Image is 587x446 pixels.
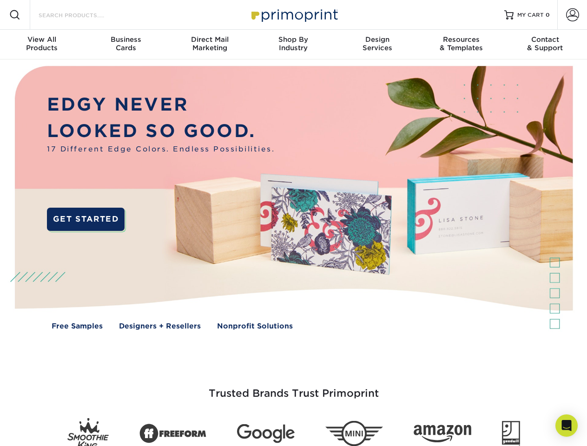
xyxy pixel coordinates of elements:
a: Free Samples [52,321,103,332]
span: Direct Mail [168,35,251,44]
span: 17 Different Edge Colors. Endless Possibilities. [47,144,275,155]
div: & Support [503,35,587,52]
iframe: Google Customer Reviews [2,418,79,443]
span: Contact [503,35,587,44]
div: & Templates [419,35,503,52]
a: Contact& Support [503,30,587,59]
p: LOOKED SO GOOD. [47,118,275,144]
a: DesignServices [336,30,419,59]
h3: Trusted Brands Trust Primoprint [22,365,566,411]
div: Marketing [168,35,251,52]
span: Design [336,35,419,44]
a: GET STARTED [47,208,125,231]
img: Google [237,424,295,443]
span: Resources [419,35,503,44]
img: Goodwill [502,421,520,446]
a: Resources& Templates [419,30,503,59]
img: Amazon [414,425,471,443]
div: Services [336,35,419,52]
a: BusinessCards [84,30,167,59]
div: Industry [251,35,335,52]
a: Shop ByIndustry [251,30,335,59]
a: Nonprofit Solutions [217,321,293,332]
span: Shop By [251,35,335,44]
p: EDGY NEVER [47,92,275,118]
div: Cards [84,35,167,52]
span: MY CART [517,11,544,19]
img: Primoprint [247,5,340,25]
span: Business [84,35,167,44]
input: SEARCH PRODUCTS..... [38,9,128,20]
span: 0 [546,12,550,18]
a: Designers + Resellers [119,321,201,332]
a: Direct MailMarketing [168,30,251,59]
div: Open Intercom Messenger [555,414,578,437]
